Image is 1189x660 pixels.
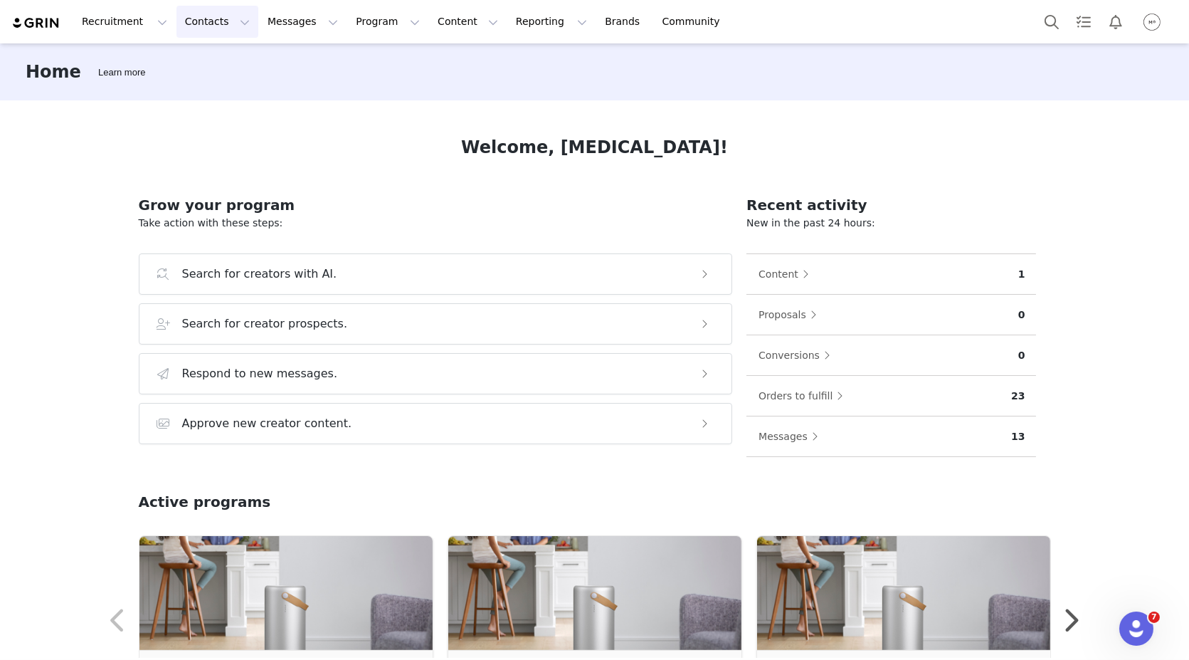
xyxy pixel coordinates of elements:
[1132,11,1178,33] button: Profile
[182,266,337,283] h3: Search for creators with AI.
[654,6,735,38] a: Community
[139,253,733,295] button: Search for creators with AI.
[1018,308,1025,323] p: 0
[1011,429,1025,444] p: 13
[139,303,733,345] button: Search for creator prospects.
[182,365,338,382] h3: Respond to new messages.
[139,536,433,650] img: e6d1a8e3-e0c2-46e8-bcf6-13905e3766f2.png
[746,216,1036,231] p: New in the past 24 hours:
[347,6,428,38] button: Program
[1141,11,1163,33] img: ea949c7e-d333-4bc0-b5e9-e498a516b19a.png
[139,216,733,231] p: Take action with these steps:
[448,536,741,650] img: e6d1a8e3-e0c2-46e8-bcf6-13905e3766f2.png
[1036,6,1067,38] button: Search
[1011,389,1025,404] p: 23
[1018,348,1025,363] p: 0
[1068,6,1099,38] a: Tasks
[461,135,728,160] h1: Welcome, [MEDICAL_DATA]!
[1148,612,1160,623] span: 7
[176,6,258,38] button: Contacts
[182,415,352,432] h3: Approve new creator content.
[26,59,81,85] h3: Home
[758,303,824,326] button: Proposals
[139,353,733,394] button: Respond to new messages.
[507,6,596,38] button: Reporting
[259,6,347,38] button: Messages
[11,16,61,30] img: grin logo
[746,194,1036,216] h2: Recent activity
[758,425,825,448] button: Messages
[139,194,733,216] h2: Grow your program
[1018,267,1025,282] p: 1
[1100,6,1131,38] button: Notifications
[429,6,507,38] button: Content
[95,66,148,80] div: Tooltip anchor
[139,403,733,444] button: Approve new creator content.
[182,315,348,332] h3: Search for creator prospects.
[596,6,652,38] a: Brands
[1119,612,1153,646] iframe: Intercom live chat
[758,344,837,367] button: Conversions
[758,263,816,286] button: Content
[139,491,271,513] h2: Active programs
[757,536,1050,650] img: e6d1a8e3-e0c2-46e8-bcf6-13905e3766f2.png
[758,384,850,407] button: Orders to fulfill
[73,6,176,38] button: Recruitment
